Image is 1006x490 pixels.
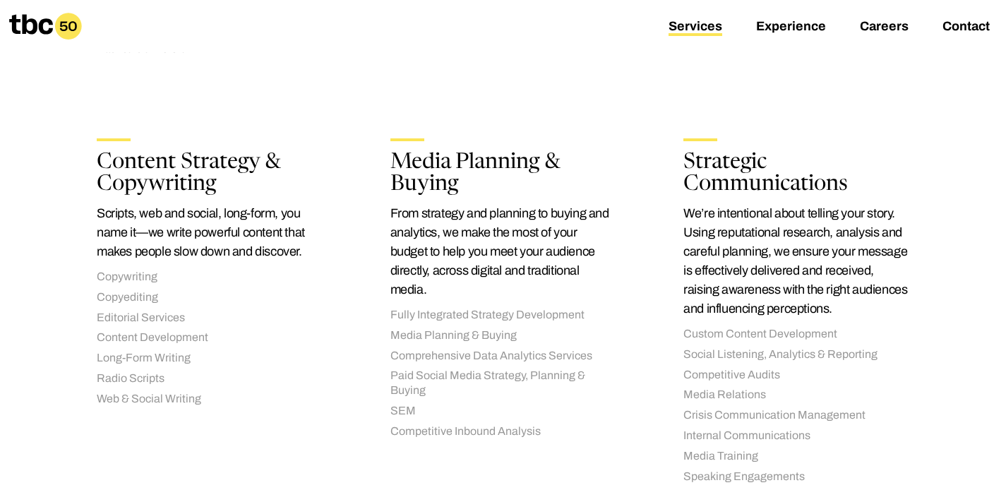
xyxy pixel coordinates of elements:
li: Crisis Communication Management [683,408,909,423]
li: Content Development [97,330,323,345]
li: Editorial Services [97,311,323,325]
h2: Strategic Communications [683,153,909,196]
h2: Media Planning & Buying [390,153,616,196]
li: Speaking Engagements [683,470,909,484]
li: Fully Integrated Strategy Development [390,308,616,323]
li: SEM [390,404,616,419]
li: Internal Communications [683,429,909,443]
li: Copywriting [97,270,323,285]
a: Services [669,19,722,36]
li: Media Training [683,449,909,464]
h2: Content Strategy & Copywriting [97,153,323,196]
li: Web & Social Writing [97,392,323,407]
a: Contact [942,19,990,36]
li: Media Relations [683,388,909,402]
li: Custom Content Development [683,327,909,342]
a: Experience [756,19,826,36]
li: Media Planning & Buying [390,328,616,343]
li: Competitive Inbound Analysis [390,424,616,439]
p: Scripts, web and social, long-form, you name it—we write powerful content that makes people slow ... [97,204,323,261]
li: Radio Scripts [97,371,323,386]
li: Comprehensive Data Analytics Services [390,349,616,364]
a: Careers [860,19,909,36]
li: Social Listening, Analytics & Reporting [683,347,909,362]
li: Long-Form Writing [97,351,323,366]
li: Competitive Audits [683,368,909,383]
li: Copyediting [97,290,323,305]
p: We’re intentional about telling your story. Using reputational research, analysis and careful pla... [683,204,909,318]
li: Paid Social Media Strategy, Planning & Buying [390,369,616,398]
p: From strategy and planning to buying and analytics, we make the most of your budget to help you m... [390,204,616,299]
